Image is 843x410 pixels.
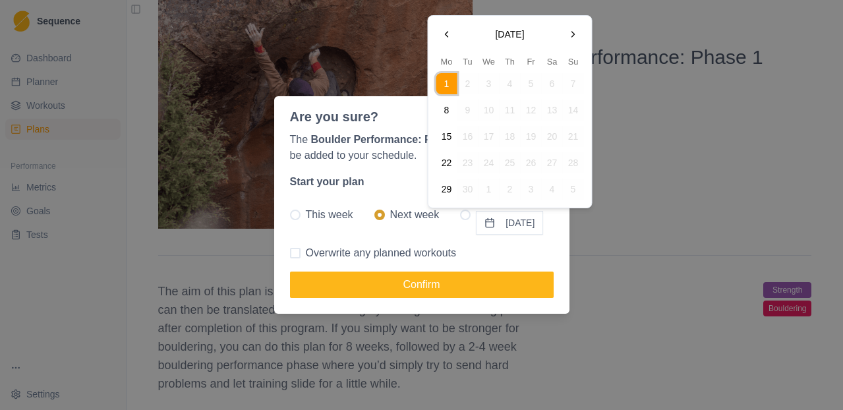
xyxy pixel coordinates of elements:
[476,211,543,235] button: Future week
[500,55,521,68] th: Thursday
[436,73,457,94] button: Monday, September 1st, 2025, selected
[542,55,563,68] th: Saturday
[457,55,479,68] th: Tuesday
[436,55,457,68] th: Monday
[306,245,457,261] span: Overwrite any planned workouts
[311,134,511,145] p: Boulder Performance: Phase 1 Strength
[436,126,457,147] button: Monday, September 15th, 2025
[306,207,353,223] span: This week
[436,100,457,121] button: Monday, September 8th, 2025
[436,179,457,200] button: Monday, September 29th, 2025
[274,96,569,127] header: Are you sure?
[436,55,584,200] table: September 2025
[290,272,554,298] button: Confirm
[479,55,500,68] th: Wednesday
[274,127,569,314] div: The plan will be added to your schedule.
[436,24,457,45] button: Go to the Previous Month
[521,55,542,68] th: Friday
[290,174,554,190] p: Start your plan
[563,24,584,45] button: Go to the Next Month
[390,207,440,223] span: Next week
[436,152,457,173] button: Monday, September 22nd, 2025
[563,55,584,68] th: Sunday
